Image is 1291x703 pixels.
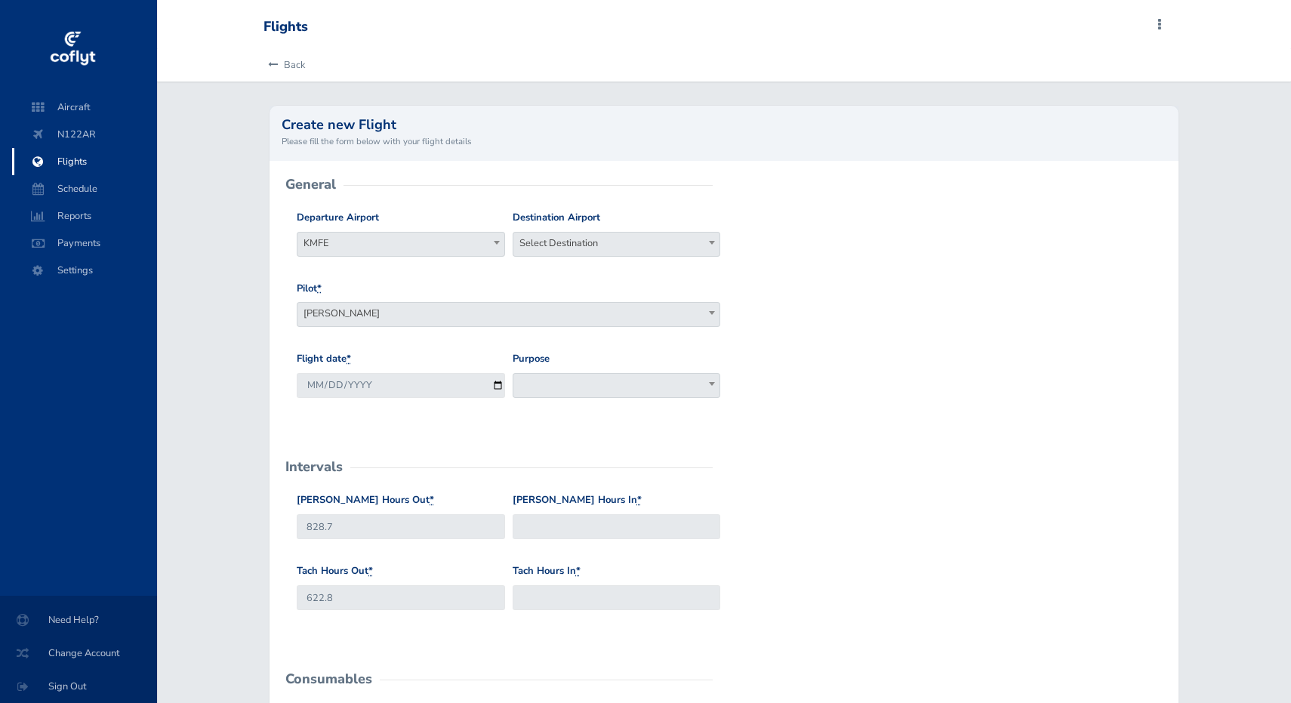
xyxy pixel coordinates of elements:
[27,94,142,121] span: Aircraft
[18,673,139,700] span: Sign Out
[513,233,719,254] span: Select Destination
[513,232,720,257] span: Select Destination
[263,48,305,82] a: Back
[513,210,600,226] label: Destination Airport
[297,302,720,327] span: Peter Arguindegui
[282,134,1166,148] small: Please fill the form below with your flight details
[317,282,322,295] abbr: required
[297,281,322,297] label: Pilot
[48,26,97,72] img: coflyt logo
[263,19,308,35] div: Flights
[297,303,719,324] span: Peter Arguindegui
[347,352,351,365] abbr: required
[576,564,581,578] abbr: required
[282,118,1166,131] h2: Create new Flight
[297,351,351,367] label: Flight date
[513,351,550,367] label: Purpose
[513,492,642,508] label: [PERSON_NAME] Hours In
[27,257,142,284] span: Settings
[637,493,642,507] abbr: required
[27,202,142,230] span: Reports
[285,460,343,473] h2: Intervals
[430,493,434,507] abbr: required
[297,492,434,508] label: [PERSON_NAME] Hours Out
[297,210,379,226] label: Departure Airport
[297,232,504,257] span: KMFE
[18,640,139,667] span: Change Account
[18,606,139,634] span: Need Help?
[27,175,142,202] span: Schedule
[513,563,581,579] label: Tach Hours In
[27,230,142,257] span: Payments
[285,672,372,686] h2: Consumables
[27,121,142,148] span: N122AR
[297,233,504,254] span: KMFE
[27,148,142,175] span: Flights
[297,563,373,579] label: Tach Hours Out
[285,177,336,191] h2: General
[368,564,373,578] abbr: required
